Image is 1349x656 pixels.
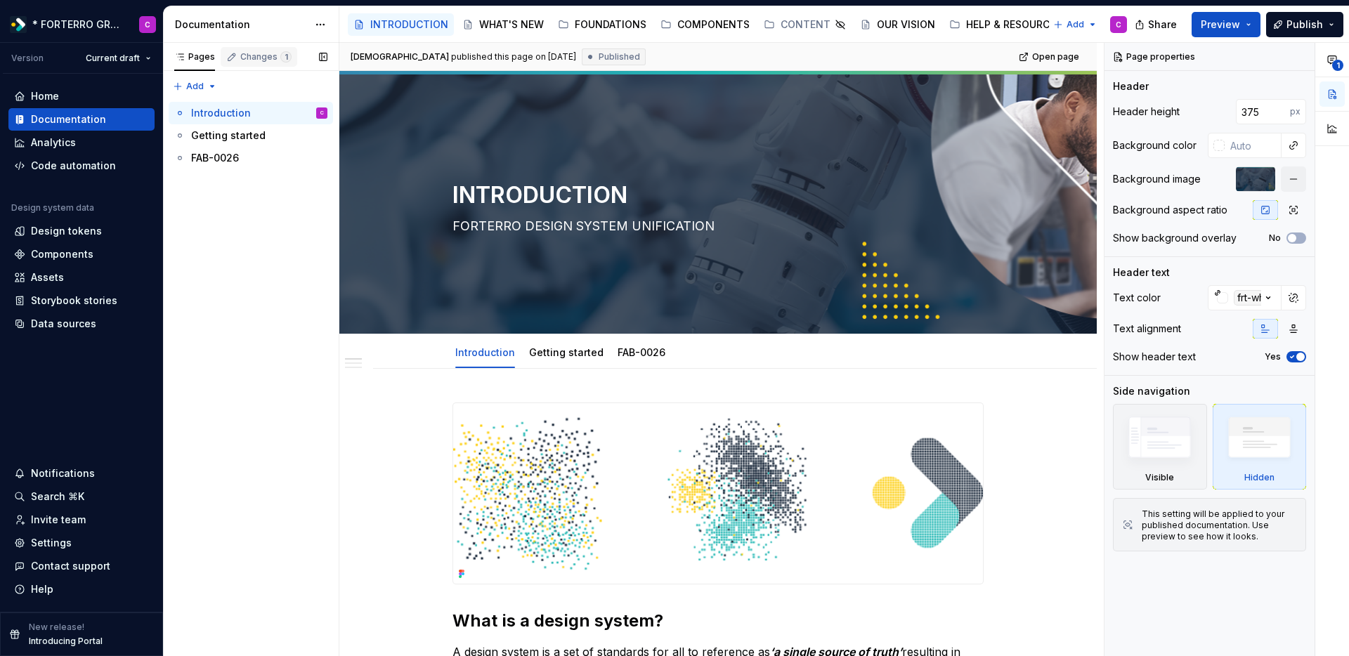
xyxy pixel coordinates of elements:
input: Auto [1236,99,1290,124]
a: Data sources [8,313,155,335]
div: Assets [31,270,64,284]
a: Settings [8,532,155,554]
button: Help [8,578,155,601]
div: Pages [174,51,215,63]
div: Show background overlay [1113,231,1237,245]
div: WHAT'S NEW [479,18,544,32]
div: Analytics [31,136,76,150]
a: Assets [8,266,155,289]
div: INTRODUCTION [370,18,448,32]
a: CONTENT [758,13,852,36]
p: Introducing Portal [29,636,103,647]
span: [DEMOGRAPHIC_DATA] [351,51,449,63]
div: Show header text [1113,350,1196,364]
span: Publish [1286,18,1323,32]
div: Page tree [348,11,1046,39]
p: New release! [29,622,84,633]
div: C [1116,19,1121,30]
label: No [1269,232,1281,244]
button: Add [169,77,221,96]
div: Data sources [31,317,96,331]
button: Preview [1192,12,1260,37]
div: Visible [1113,404,1207,490]
div: Header height [1113,105,1180,119]
a: COMPONENTS [655,13,755,36]
span: Published [599,51,640,63]
textarea: FORTERRO DESIGN SYSTEM UNIFICATION [450,215,981,237]
div: Contact support [31,559,110,573]
span: 1 [1332,60,1343,71]
a: FAB-0026 [169,147,333,169]
button: * FORTERRO GROUP *C [3,9,160,39]
a: Invite team [8,509,155,531]
a: HELP & RESOURCES [944,13,1067,36]
input: Auto [1225,133,1282,158]
span: Current draft [86,53,140,64]
div: Introduction [450,337,521,367]
div: C [320,106,324,120]
a: Storybook stories [8,289,155,312]
div: Storybook stories [31,294,117,308]
div: Visible [1145,472,1174,483]
div: Background color [1113,138,1197,152]
div: * FORTERRO GROUP * [32,18,122,32]
button: Share [1128,12,1186,37]
div: Search ⌘K [31,490,84,504]
div: Code automation [31,159,116,173]
div: published this page on [DATE] [451,51,576,63]
p: px [1290,106,1301,117]
div: Introduction [191,106,251,120]
a: Documentation [8,108,155,131]
a: Getting started [529,346,604,358]
div: Settings [31,536,72,550]
div: Hidden [1244,472,1275,483]
button: Contact support [8,555,155,577]
div: FAB-0026 [612,337,671,367]
div: Getting started [191,129,266,143]
a: FAB-0026 [618,346,665,358]
button: Notifications [8,462,155,485]
div: Design tokens [31,224,102,238]
div: Invite team [31,513,86,527]
div: Home [31,89,59,103]
div: FAB-0026 [191,151,239,165]
div: COMPONENTS [677,18,750,32]
textarea: INTRODUCTION [450,178,981,212]
button: Current draft [79,48,157,68]
div: This setting will be applied to your published documentation. Use preview to see how it looks. [1142,509,1297,542]
div: OUR VISION [877,18,935,32]
a: WHAT'S NEW [457,13,549,36]
button: Search ⌘K [8,485,155,508]
div: Version [11,53,44,64]
div: Text color [1113,291,1161,305]
div: Background image [1113,172,1201,186]
div: Notifications [31,466,95,480]
img: 19b433f1-4eb9-4ddc-9788-ff6ca78edb97.png [10,16,27,33]
span: Preview [1201,18,1240,32]
label: Yes [1265,351,1281,362]
div: Changes [240,51,292,63]
div: frt-white-500 [1234,290,1302,306]
div: Header [1113,79,1149,93]
button: frt-white-500 [1208,285,1282,310]
span: 1 [280,51,292,63]
span: Add [1067,19,1084,30]
a: Introduction [455,346,515,358]
span: Open page [1032,51,1079,63]
div: Text alignment [1113,322,1181,336]
a: Analytics [8,131,155,154]
button: Add [1049,15,1102,34]
div: Side navigation [1113,384,1190,398]
div: Help [31,582,53,596]
div: Documentation [175,18,308,32]
div: HELP & RESOURCES [966,18,1062,32]
div: Header text [1113,265,1170,280]
a: Home [8,85,155,107]
a: Code automation [8,155,155,177]
div: Documentation [31,112,106,126]
div: Design system data [11,202,94,214]
div: FOUNDATIONS [575,18,646,32]
a: Open page [1015,47,1086,67]
div: Page tree [169,102,333,169]
a: OUR VISION [854,13,941,36]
